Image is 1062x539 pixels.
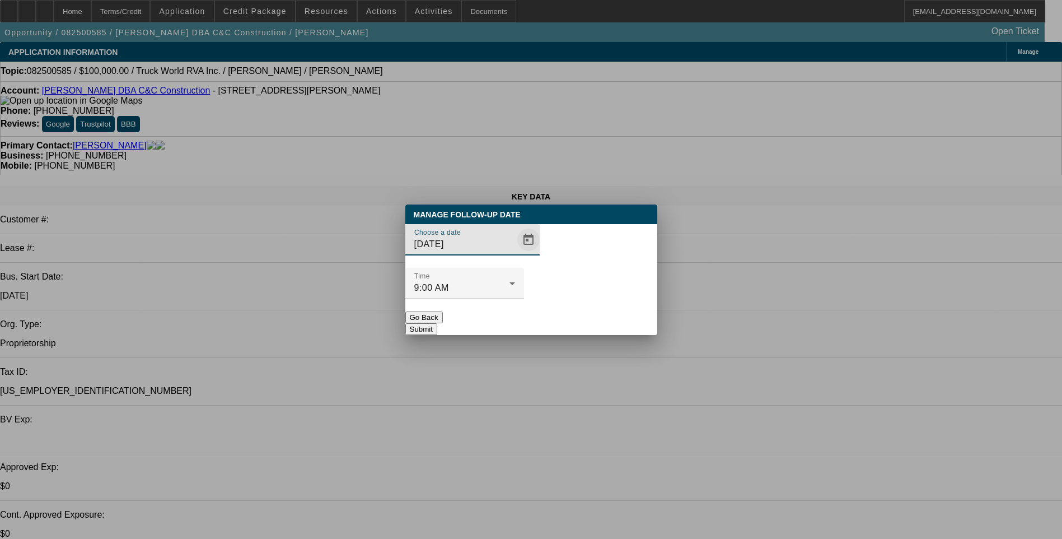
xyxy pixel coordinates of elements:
mat-label: Time [414,272,430,280]
button: Go Back [405,312,443,323]
span: 9:00 AM [414,283,449,292]
button: Open calendar [517,229,540,251]
button: Submit [405,323,437,335]
span: Manage Follow-Up Date [414,210,521,219]
mat-label: Choose a date [414,229,461,236]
